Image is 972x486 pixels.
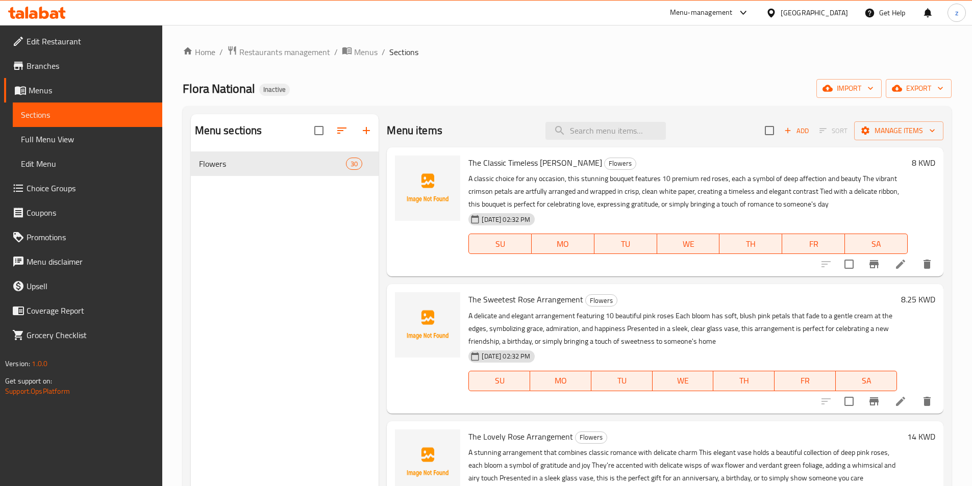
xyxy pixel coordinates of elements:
[4,225,162,249] a: Promotions
[468,446,903,484] p: A stunning arrangement that combines classic romance with delicate charm This elegant vase holds ...
[4,274,162,298] a: Upsell
[862,252,886,276] button: Branch-specific-item
[395,292,460,357] img: The Sweetest Rose Arrangement
[259,84,290,96] div: Inactive
[5,357,30,370] span: Version:
[955,7,958,18] span: z
[724,237,778,251] span: TH
[901,292,935,306] h6: 8.25 KWD
[532,234,594,254] button: MO
[5,385,70,398] a: Support.OpsPlatform
[586,295,617,306] span: Flowers
[468,429,573,444] span: The Lovely Rose Arrangement
[661,237,716,251] span: WE
[599,237,653,251] span: TU
[27,280,154,292] span: Upsell
[468,292,583,307] span: The Sweetest Rose Arrangement
[259,85,290,94] span: Inactive
[395,156,460,221] img: The Classic Timeless Rose Bouquet
[825,82,874,95] span: import
[191,151,379,176] div: Flowers30
[907,429,935,444] h6: 14 KWD
[183,45,952,59] nav: breadcrumb
[915,389,939,414] button: delete
[886,79,952,98] button: export
[389,46,418,58] span: Sections
[840,373,893,388] span: SA
[816,79,882,98] button: import
[849,237,904,251] span: SA
[183,77,255,100] span: Flora National
[838,391,860,412] span: Select to update
[191,147,379,180] nav: Menu sections
[183,46,215,58] a: Home
[195,123,262,138] h2: Menu sections
[27,329,154,341] span: Grocery Checklist
[862,389,886,414] button: Branch-specific-item
[545,122,666,140] input: search
[759,120,780,141] span: Select section
[657,373,710,388] span: WE
[199,158,346,170] span: Flowers
[786,237,841,251] span: FR
[576,431,607,443] span: Flowers
[4,298,162,323] a: Coverage Report
[468,310,897,348] p: A delicate and elegant arrangement featuring 10 beautiful pink roses Each bloom has soft, blush p...
[670,7,733,19] div: Menu-management
[32,357,47,370] span: 1.0.0
[354,46,378,58] span: Menus
[894,395,907,407] a: Edit menu item
[308,120,330,141] span: Select all sections
[27,35,154,47] span: Edit Restaurant
[813,123,854,139] span: Select section first
[468,155,602,170] span: The Classic Timeless [PERSON_NAME]
[219,46,223,58] li: /
[845,234,908,254] button: SA
[854,121,943,140] button: Manage items
[13,127,162,151] a: Full Menu View
[478,351,534,361] span: [DATE] 02:32 PM
[27,60,154,72] span: Branches
[4,78,162,103] a: Menus
[468,234,532,254] button: SU
[605,158,636,169] span: Flowers
[657,234,720,254] button: WE
[5,374,52,388] span: Get support on:
[27,231,154,243] span: Promotions
[779,373,832,388] span: FR
[473,237,528,251] span: SU
[719,234,782,254] button: TH
[227,45,330,59] a: Restaurants management
[575,431,607,444] div: Flowers
[21,158,154,170] span: Edit Menu
[653,371,714,391] button: WE
[713,371,775,391] button: TH
[382,46,385,58] li: /
[334,46,338,58] li: /
[780,123,813,139] span: Add item
[21,133,154,145] span: Full Menu View
[782,234,845,254] button: FR
[4,54,162,78] a: Branches
[534,373,587,388] span: MO
[239,46,330,58] span: Restaurants management
[330,118,354,143] span: Sort sections
[717,373,770,388] span: TH
[27,255,154,268] span: Menu disclaimer
[4,29,162,54] a: Edit Restaurant
[29,84,154,96] span: Menus
[27,207,154,219] span: Coupons
[595,373,649,388] span: TU
[346,158,362,170] div: items
[912,156,935,170] h6: 8 KWD
[27,182,154,194] span: Choice Groups
[838,253,860,275] span: Select to update
[783,125,810,137] span: Add
[4,323,162,347] a: Grocery Checklist
[862,124,935,137] span: Manage items
[4,176,162,200] a: Choice Groups
[13,103,162,127] a: Sections
[387,123,442,138] h2: Menu items
[585,294,617,306] div: Flowers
